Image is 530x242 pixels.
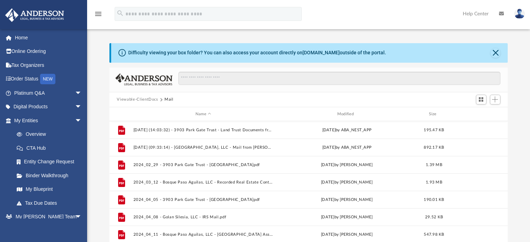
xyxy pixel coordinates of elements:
button: Close [491,48,500,58]
span: 892.17 KB [424,146,444,149]
button: Mail [164,96,174,103]
a: My Blueprint [10,182,89,196]
div: [DATE] by [PERSON_NAME] [277,232,417,238]
a: [DOMAIN_NAME] [302,50,340,55]
div: [DATE] by [PERSON_NAME] [277,214,417,220]
div: [DATE] by ABA_NEST_APP [277,145,417,151]
a: Home [5,31,92,45]
a: Entity Change Request [10,155,92,169]
button: Add [490,95,500,104]
span: arrow_drop_down [75,86,89,100]
span: 1.39 MB [426,163,442,167]
span: 195.47 KB [424,128,444,132]
a: My [PERSON_NAME] Teamarrow_drop_down [5,210,89,224]
a: menu [94,13,102,18]
a: Platinum Q&Aarrow_drop_down [5,86,92,100]
button: [DATE] (14:03:32) - 3903 Park Gate Trust - Land Trust Documents from BEXAR [GEOGRAPHIC_DATA]pdf [133,128,274,132]
div: [DATE] by [PERSON_NAME] [277,162,417,168]
span: arrow_drop_down [75,114,89,128]
button: [DATE] (09:33:14) - [GEOGRAPHIC_DATA], LLC - Mail from [PERSON_NAME] Taos County Treasurer.pdf [133,145,274,150]
button: Viewable-ClientDocs [117,96,158,103]
span: 1.93 MB [426,180,442,184]
div: [DATE] by [PERSON_NAME] [277,179,417,186]
div: [DATE] by [PERSON_NAME] [277,197,417,203]
span: 190.01 KB [424,198,444,202]
div: Size [420,111,448,117]
span: 29.52 KB [425,215,443,219]
i: menu [94,10,102,18]
button: 2024_03_12 - Bosque Paso Aguilas, LLC - Recorded Real Estate Contract.pdf [133,180,274,185]
button: 2024_04_05 - 3903 Park Gate Trust - [GEOGRAPHIC_DATA]pdf [133,197,274,202]
span: arrow_drop_down [75,100,89,114]
div: Modified [276,111,417,117]
button: 2024_04_11 - Bosque Paso Aguilas, LLC - [GEOGRAPHIC_DATA] Assessor.pdf [133,232,274,237]
a: Online Ordering [5,45,92,58]
i: search [116,9,124,17]
span: arrow_drop_down [75,210,89,224]
div: Difficulty viewing your box folder? You can also access your account directly on outside of the p... [128,49,386,56]
input: Search files and folders [178,72,500,85]
button: Switch to Grid View [476,95,486,104]
div: NEW [40,74,55,84]
a: My Entitiesarrow_drop_down [5,114,92,127]
span: 547.98 KB [424,233,444,236]
div: id [112,111,130,117]
a: CTA Hub [10,141,92,155]
a: Overview [10,127,92,141]
button: 2024_04_08 - Golan Silesia, LLC - IRS Mail.pdf [133,215,274,219]
div: [DATE] by ABA_NEST_APP [277,127,417,133]
a: Tax Organizers [5,58,92,72]
img: Anderson Advisors Platinum Portal [3,8,66,22]
button: 2024_02_29 - 3903 Park Gate Trust - [GEOGRAPHIC_DATA]pdf [133,163,274,167]
a: Order StatusNEW [5,72,92,86]
a: Digital Productsarrow_drop_down [5,100,92,114]
div: id [451,111,500,117]
a: Tax Due Dates [10,196,92,210]
img: User Pic [514,9,525,19]
a: Binder Walkthrough [10,169,92,182]
div: Name [133,111,273,117]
